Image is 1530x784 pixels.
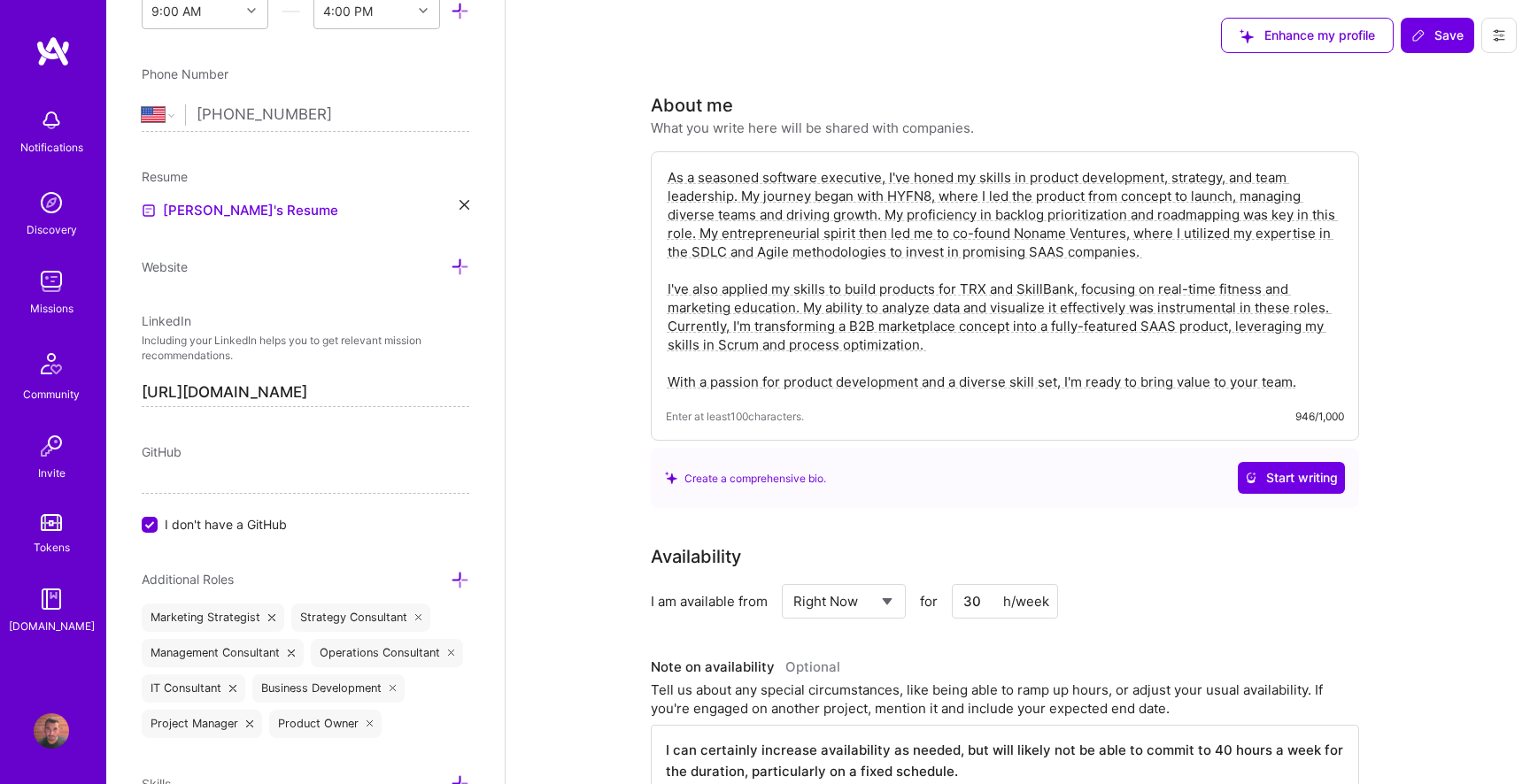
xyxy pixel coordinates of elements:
[23,385,80,404] div: Community
[229,685,236,692] i: icon Close
[268,614,275,621] i: icon Close
[41,514,62,531] img: tokens
[151,2,201,20] div: 9:00 AM
[9,617,95,635] div: [DOMAIN_NAME]
[142,169,188,184] span: Resume
[785,658,840,675] span: Optional
[34,713,69,749] img: User Avatar
[282,2,300,20] i: icon HorizontalInLineDivider
[665,469,826,488] div: Create a comprehensive bio.
[920,592,938,611] span: for
[288,649,295,657] i: icon Close
[165,515,287,534] span: I don't have a GitHub
[30,342,73,385] img: Community
[252,674,406,703] div: Business Development
[142,334,469,364] p: Including your LinkedIn helps you to get relevant mission recommendations.
[651,543,741,570] div: Availability
[34,538,70,557] div: Tokens
[419,6,428,15] i: icon Chevron
[1238,462,1345,494] button: Start writing
[1240,29,1254,43] i: icon SuggestedTeams
[142,710,262,738] div: Project Manager
[1411,27,1464,44] span: Save
[34,428,69,464] img: Invite
[291,603,431,632] div: Strategy Consultant
[415,614,422,621] i: icon Close
[665,472,677,484] i: icon SuggestedTeams
[247,6,256,15] i: icon Chevron
[1401,18,1474,53] button: Save
[27,220,77,239] div: Discovery
[142,603,284,632] div: Marketing Strategist
[246,720,253,727] i: icon Close
[34,581,69,617] img: guide book
[651,680,1359,718] div: Tell us about any special circumstances, like being able to ramp up hours, or adjust your usual a...
[1221,18,1394,53] button: Enhance my profile
[34,264,69,299] img: teamwork
[34,103,69,138] img: bell
[142,313,191,328] span: LinkedIn
[460,200,469,210] i: icon Close
[142,204,156,218] img: Resume
[448,649,455,657] i: icon Close
[35,35,71,67] img: logo
[1245,469,1338,487] span: Start writing
[142,444,182,459] span: GitHub
[34,185,69,220] img: discovery
[38,464,66,482] div: Invite
[651,592,768,611] div: I am available from
[666,166,1344,393] textarea: As a seasoned software executive, I've honed my skills in product development, strategy, and team...
[269,710,382,738] div: Product Owner
[142,639,304,667] div: Management Consultant
[651,654,840,680] div: Note on availability
[142,572,234,587] span: Additional Roles
[142,66,228,81] span: Phone Number
[29,713,73,749] a: User Avatar
[20,138,83,157] div: Notifications
[651,119,974,137] div: What you write here will be shared with companies.
[142,674,245,703] div: IT Consultant
[323,2,373,20] div: 4:00 PM
[30,299,73,318] div: Missions
[1240,27,1375,44] span: Enhance my profile
[367,720,374,727] i: icon Close
[1295,407,1344,426] div: 946/1,000
[142,259,188,274] span: Website
[142,200,338,221] a: [PERSON_NAME]'s Resume
[1245,472,1257,484] i: icon CrystalBallWhite
[952,584,1058,619] input: XX
[651,92,733,119] div: About me
[197,89,447,141] input: +1 (000) 000-0000
[311,639,464,667] div: Operations Consultant
[390,685,397,692] i: icon Close
[1003,592,1049,611] div: h/week
[666,407,804,426] span: Enter at least 100 characters.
